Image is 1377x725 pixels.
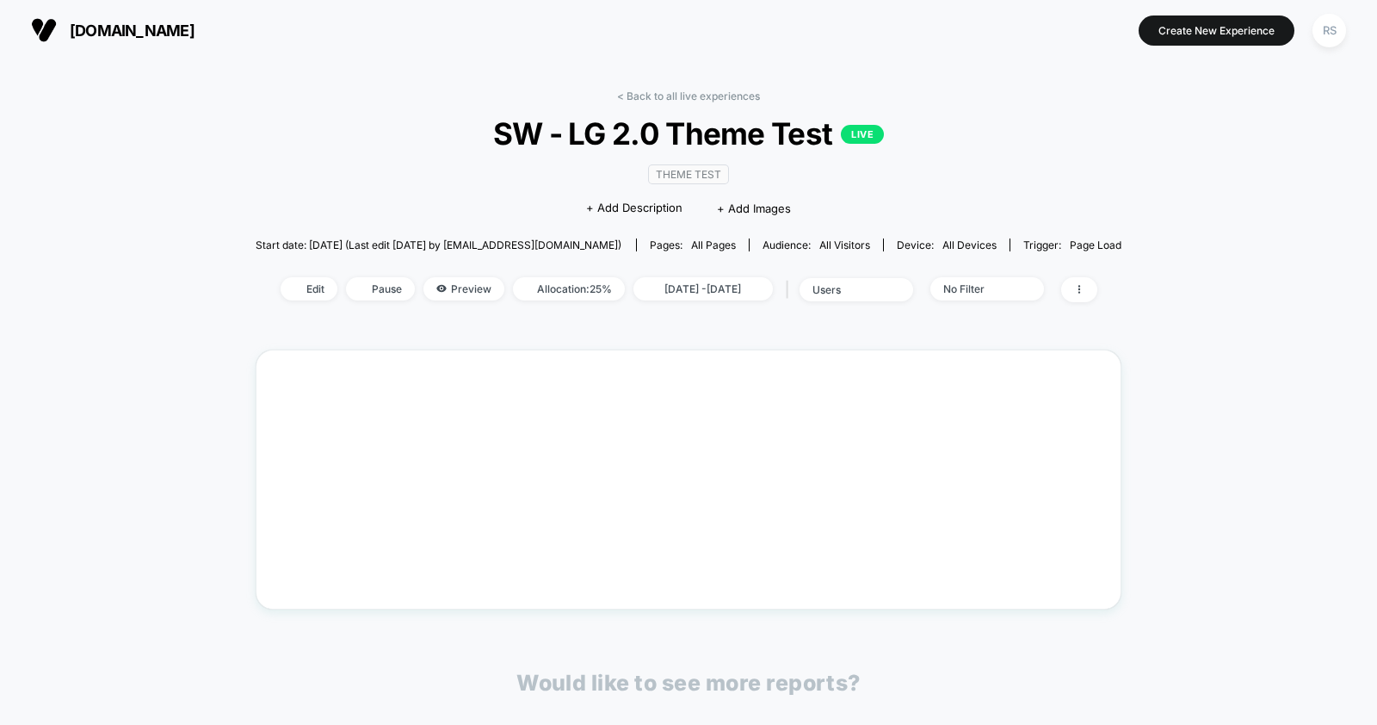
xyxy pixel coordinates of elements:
span: all pages [691,239,736,251]
a: < Back to all live experiences [617,90,760,102]
span: Theme Test [648,164,729,184]
span: + Add Description [586,200,682,217]
p: Would like to see more reports? [516,670,861,696]
button: [DOMAIN_NAME] [26,16,200,44]
div: Audience: [763,239,870,251]
span: Device: [883,239,1010,251]
div: RS [1312,14,1346,47]
span: Edit [281,277,337,301]
span: Allocation: 25% [513,277,625,301]
span: [DATE] - [DATE] [633,277,773,301]
img: Visually logo [31,17,57,43]
span: Page Load [1070,239,1121,251]
div: users [812,283,881,296]
button: Create New Experience [1139,15,1294,46]
span: all devices [942,239,997,251]
span: | [781,277,800,302]
span: All Visitors [819,239,870,251]
div: Trigger: [1023,239,1121,251]
span: Preview [423,277,504,301]
div: Pages: [650,239,736,251]
span: + Add Images [717,201,791,215]
span: Pause [346,277,415,301]
span: [DOMAIN_NAME] [70,22,195,40]
span: Start date: [DATE] (Last edit [DATE] by [EMAIL_ADDRESS][DOMAIN_NAME]) [256,239,621,251]
p: LIVE [841,125,884,144]
div: No Filter [943,282,1012,295]
span: SW - LG 2.0 Theme Test [299,115,1078,152]
button: RS [1307,13,1351,48]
